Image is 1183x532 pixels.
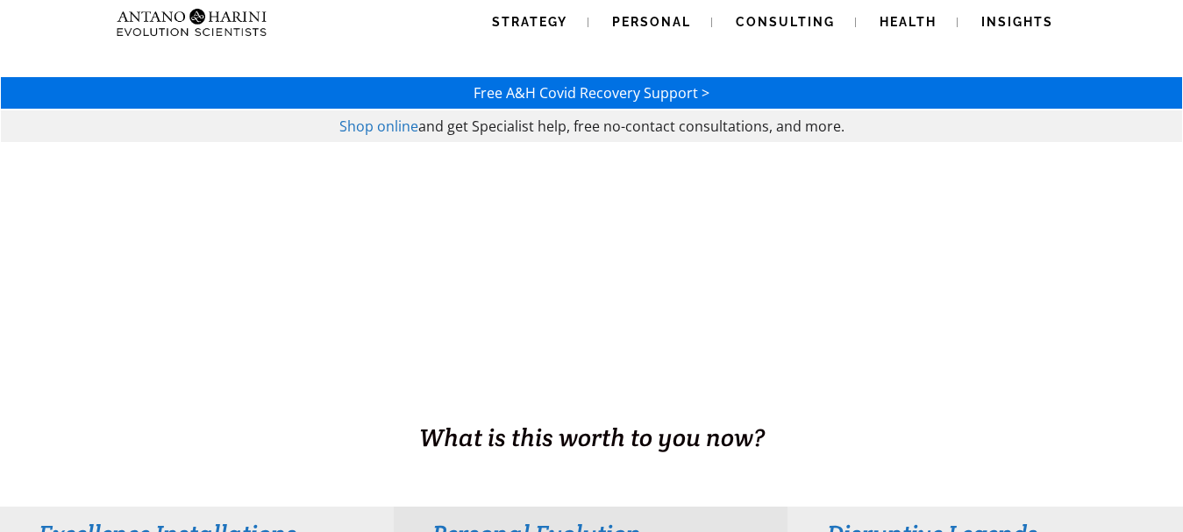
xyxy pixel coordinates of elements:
[736,15,835,29] span: Consulting
[2,383,1181,420] h1: BUSINESS. HEALTH. Family. Legacy
[981,15,1053,29] span: Insights
[474,83,709,103] a: Free A&H Covid Recovery Support >
[492,15,567,29] span: Strategy
[339,117,418,136] a: Shop online
[880,15,937,29] span: Health
[612,15,691,29] span: Personal
[418,117,844,136] span: and get Specialist help, free no-contact consultations, and more.
[419,422,765,453] span: What is this worth to you now?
